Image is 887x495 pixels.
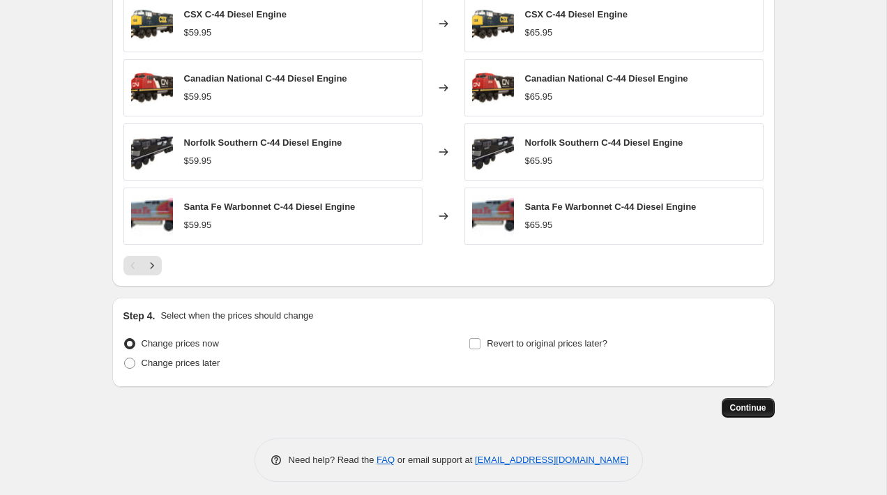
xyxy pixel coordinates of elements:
[184,9,287,20] span: CSX C-44 Diesel Engine
[377,455,395,465] a: FAQ
[184,137,342,148] span: Norfolk Southern C-44 Diesel Engine
[160,309,313,323] p: Select when the prices should change
[525,73,688,84] span: Canadian National C-44 Diesel Engine
[184,26,212,40] div: $59.95
[525,137,683,148] span: Norfolk Southern C-44 Diesel Engine
[472,67,514,109] img: CN2800_80x.jpg
[123,256,162,275] nav: Pagination
[184,73,347,84] span: Canadian National C-44 Diesel Engine
[525,90,553,104] div: $65.95
[722,398,775,418] button: Continue
[131,3,173,45] img: CSX2800_80x.jpg
[184,201,356,212] span: Santa Fe Warbonnet C-44 Diesel Engine
[123,309,156,323] h2: Step 4.
[131,195,173,237] img: SFWarbonnet44newcolorswhitebackground_80x.jpg
[184,154,212,168] div: $59.95
[142,256,162,275] button: Next
[472,195,514,237] img: SFWarbonnet44newcolorswhitebackground_80x.jpg
[475,455,628,465] a: [EMAIL_ADDRESS][DOMAIN_NAME]
[472,131,514,173] img: Norfolk_Southern_C44_Engine_0827_80x.jpg
[525,154,553,168] div: $65.95
[525,26,553,40] div: $65.95
[525,201,697,212] span: Santa Fe Warbonnet C-44 Diesel Engine
[395,455,475,465] span: or email support at
[289,455,377,465] span: Need help? Read the
[131,131,173,173] img: Norfolk_Southern_C44_Engine_0827_80x.jpg
[525,218,553,232] div: $65.95
[142,358,220,368] span: Change prices later
[487,338,607,349] span: Revert to original prices later?
[131,67,173,109] img: CN2800_80x.jpg
[472,3,514,45] img: CSX2800_80x.jpg
[525,9,628,20] span: CSX C-44 Diesel Engine
[142,338,219,349] span: Change prices now
[184,218,212,232] div: $59.95
[184,90,212,104] div: $59.95
[730,402,766,413] span: Continue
